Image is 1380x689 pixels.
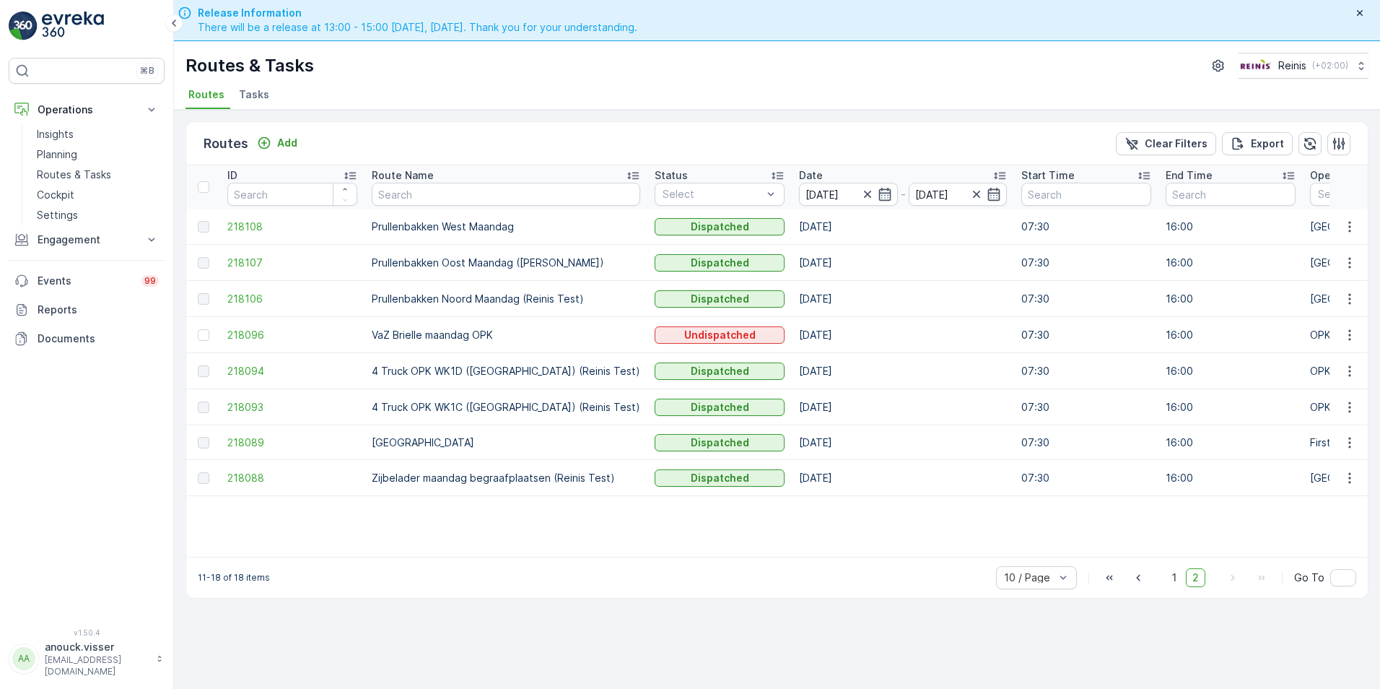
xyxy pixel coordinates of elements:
[1116,132,1216,155] button: Clear Filters
[655,469,785,487] button: Dispatched
[372,168,434,183] p: Route Name
[1021,435,1151,450] p: 07:30
[691,364,749,378] p: Dispatched
[792,425,1014,460] td: [DATE]
[140,65,154,77] p: ⌘B
[227,256,357,270] a: 218107
[227,471,357,485] a: 218088
[372,364,640,378] p: 4 Truck OPK WK1D ([GEOGRAPHIC_DATA]) (Reinis Test)
[45,654,149,677] p: [EMAIL_ADDRESS][DOMAIN_NAME]
[1251,136,1284,151] p: Export
[9,324,165,353] a: Documents
[691,435,749,450] p: Dispatched
[1186,568,1205,587] span: 2
[1312,60,1348,71] p: ( +02:00 )
[1166,256,1296,270] p: 16:00
[31,124,165,144] a: Insights
[655,218,785,235] button: Dispatched
[12,647,35,670] div: AA
[31,185,165,205] a: Cockpit
[144,275,156,287] p: 99
[198,437,209,448] div: Toggle Row Selected
[45,640,149,654] p: anouck.visser
[188,87,224,102] span: Routes
[799,168,823,183] p: Date
[792,245,1014,281] td: [DATE]
[198,472,209,484] div: Toggle Row Selected
[1166,400,1296,415] p: 16:00
[655,434,785,451] button: Dispatched
[227,328,357,342] a: 218096
[1021,471,1151,485] p: 07:30
[799,183,898,206] input: dd/mm/yyyy
[198,293,209,305] div: Toggle Row Selected
[38,303,159,317] p: Reports
[655,399,785,416] button: Dispatched
[655,363,785,380] button: Dispatched
[38,233,136,247] p: Engagement
[372,292,640,306] p: Prullenbakken Noord Maandag (Reinis Test)
[1021,220,1151,234] p: 07:30
[198,572,270,584] p: 11-18 of 18 items
[1021,168,1075,183] p: Start Time
[1166,471,1296,485] p: 16:00
[277,136,297,150] p: Add
[792,317,1014,353] td: [DATE]
[204,134,248,154] p: Routes
[198,329,209,341] div: Toggle Row Selected
[1021,328,1151,342] p: 07:30
[1166,220,1296,234] p: 16:00
[1021,183,1151,206] input: Search
[227,364,357,378] a: 218094
[1021,292,1151,306] p: 07:30
[1166,568,1183,587] span: 1
[198,221,209,233] div: Toggle Row Selected
[198,20,637,35] span: There will be a release at 13:00 - 15:00 [DATE], [DATE]. Thank you for your understanding.
[655,290,785,308] button: Dispatched
[372,256,640,270] p: Prullenbakken Oost Maandag ([PERSON_NAME])
[1166,183,1296,206] input: Search
[42,12,104,40] img: logo_light-DOdMpM7g.png
[691,400,749,415] p: Dispatched
[1145,136,1207,151] p: Clear Filters
[37,168,111,182] p: Routes & Tasks
[198,257,209,269] div: Toggle Row Selected
[227,183,357,206] input: Search
[691,256,749,270] p: Dispatched
[9,266,165,295] a: Events99
[1166,168,1213,183] p: End Time
[227,168,237,183] p: ID
[251,134,303,152] button: Add
[239,87,269,102] span: Tasks
[9,628,165,637] span: v 1.50.4
[227,400,357,415] a: 218093
[9,295,165,324] a: Reports
[198,365,209,377] div: Toggle Row Selected
[37,127,74,142] p: Insights
[31,165,165,185] a: Routes & Tasks
[1222,132,1293,155] button: Export
[1021,364,1151,378] p: 07:30
[1294,571,1324,585] span: Go To
[1021,256,1151,270] p: 07:30
[38,103,136,117] p: Operations
[909,183,1008,206] input: dd/mm/yyyy
[227,220,357,234] a: 218108
[792,389,1014,425] td: [DATE]
[227,292,357,306] a: 218106
[691,220,749,234] p: Dispatched
[792,281,1014,317] td: [DATE]
[37,208,78,222] p: Settings
[31,205,165,225] a: Settings
[227,435,357,450] a: 218089
[185,54,314,77] p: Routes & Tasks
[663,187,762,201] p: Select
[372,220,640,234] p: Prullenbakken West Maandag
[372,435,640,450] p: [GEOGRAPHIC_DATA]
